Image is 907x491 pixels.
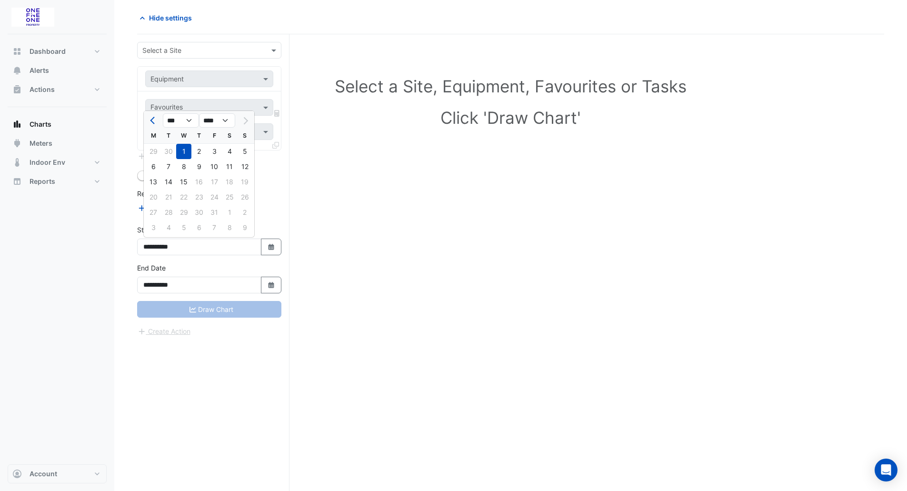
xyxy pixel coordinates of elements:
button: Meters [8,134,107,153]
span: Hide settings [149,13,192,23]
button: Account [8,464,107,483]
div: W [176,128,191,143]
button: Add Reference Line [137,202,208,213]
div: 30 [161,144,176,159]
span: Account [30,469,57,479]
app-icon: Actions [12,85,22,94]
label: End Date [137,263,166,273]
div: 6 [146,159,161,174]
div: T [161,128,176,143]
span: Indoor Env [30,158,65,167]
span: Actions [30,85,55,94]
button: Charts [8,115,107,134]
div: Tuesday, October 14, 2025 [161,174,176,190]
div: 29 [146,144,161,159]
span: Reports [30,177,55,186]
div: 8 [176,159,191,174]
select: Select year [199,113,235,128]
div: Tuesday, October 7, 2025 [161,159,176,174]
div: Friday, October 3, 2025 [207,144,222,159]
div: 14 [161,174,176,190]
app-icon: Alerts [12,66,22,75]
span: Choose Function [273,109,281,117]
fa-icon: Select Date [267,243,276,251]
div: Saturday, October 11, 2025 [222,159,237,174]
app-icon: Dashboard [12,47,22,56]
div: Thursday, October 9, 2025 [191,159,207,174]
button: Dashboard [8,42,107,61]
app-icon: Charts [12,120,22,129]
div: Monday, October 13, 2025 [146,174,161,190]
div: S [222,128,237,143]
div: 7 [161,159,176,174]
div: 5 [237,144,252,159]
img: Company Logo [11,8,54,27]
div: Sunday, October 5, 2025 [237,144,252,159]
div: Wednesday, October 1, 2025 [176,144,191,159]
div: F [207,128,222,143]
span: Charts [30,120,51,129]
div: 3 [207,144,222,159]
app-icon: Reports [12,177,22,186]
app-icon: Meters [12,139,22,148]
fa-icon: Select Date [267,281,276,289]
button: Previous month [148,113,159,128]
div: Monday, October 6, 2025 [146,159,161,174]
button: Reports [8,172,107,191]
div: Favourites [149,102,183,114]
div: 12 [237,159,252,174]
button: Actions [8,80,107,99]
div: Wednesday, October 8, 2025 [176,159,191,174]
span: Meters [30,139,52,148]
h1: Select a Site, Equipment, Favourites or Tasks [158,76,863,96]
app-icon: Indoor Env [12,158,22,167]
div: 2 [191,144,207,159]
span: Alerts [30,66,49,75]
div: S [237,128,252,143]
h1: Click 'Draw Chart' [158,108,863,128]
button: Indoor Env [8,153,107,172]
div: 9 [191,159,207,174]
div: T [191,128,207,143]
div: 10 [207,159,222,174]
label: Start Date [137,225,169,235]
select: Select month [163,113,199,128]
div: Open Intercom Messenger [875,459,897,481]
div: Sunday, October 12, 2025 [237,159,252,174]
div: 13 [146,174,161,190]
button: Alerts [8,61,107,80]
span: Dashboard [30,47,66,56]
div: Friday, October 10, 2025 [207,159,222,174]
div: Wednesday, October 15, 2025 [176,174,191,190]
div: Monday, September 29, 2025 [146,144,161,159]
label: Reference Lines [137,189,187,199]
div: M [146,128,161,143]
div: 1 [176,144,191,159]
div: Tuesday, September 30, 2025 [161,144,176,159]
app-escalated-ticket-create-button: Please correct errors first [137,326,191,334]
div: 4 [222,144,237,159]
div: 11 [222,159,237,174]
div: Thursday, October 2, 2025 [191,144,207,159]
button: Hide settings [137,10,198,26]
span: Clone Favourites and Tasks from this Equipment to other Equipment [272,141,279,149]
div: Saturday, October 4, 2025 [222,144,237,159]
div: 15 [176,174,191,190]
